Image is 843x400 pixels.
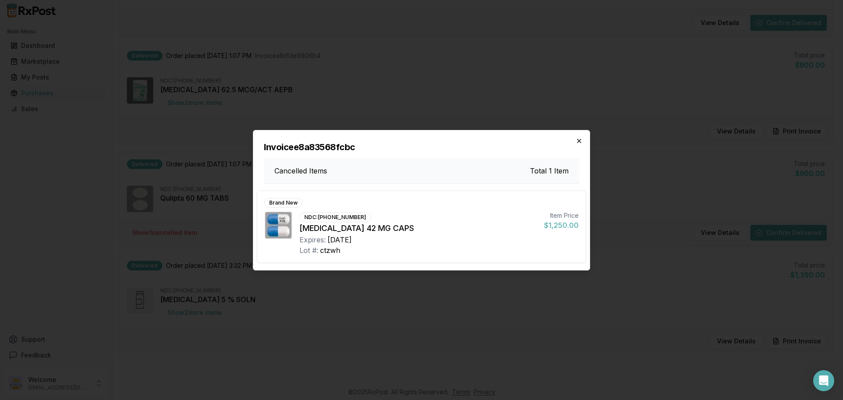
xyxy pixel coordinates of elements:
div: [MEDICAL_DATA] 42 MG CAPS [299,222,537,234]
div: [DATE] [328,234,352,245]
h3: Cancelled Items [274,166,327,176]
h2: Invoice e8a83568fcbc [264,141,579,153]
h3: Total 1 Item [530,166,569,176]
div: Item Price [544,211,579,220]
div: Brand New [264,198,303,208]
div: NDC: [PHONE_NUMBER] [299,213,371,222]
img: Caplyta 42 MG CAPS [265,212,292,238]
div: $1,250.00 [544,220,579,231]
div: Expires: [299,234,326,245]
div: Lot #: [299,245,318,256]
div: ctzwh [320,245,340,256]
